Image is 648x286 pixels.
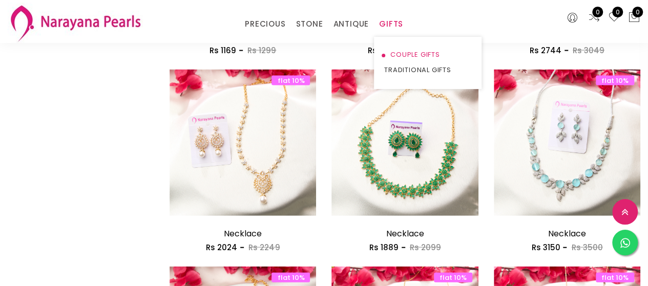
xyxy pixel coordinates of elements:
span: Rs 3150 [531,242,560,253]
span: Rs 2744 [530,45,561,56]
span: 0 [592,7,603,17]
a: TRADITIONAL GIFTS [384,62,471,78]
a: GIFTS [379,16,403,32]
span: 0 [632,7,643,17]
span: Rs 2249 [368,45,399,56]
span: Rs 1889 [369,242,399,253]
span: Rs 2249 [248,242,280,253]
span: Rs 2099 [410,242,441,253]
span: Rs 1169 [210,45,236,56]
button: 0 [628,11,640,25]
a: COUPLE GIFTS [384,47,471,62]
span: flat 10% [271,273,310,282]
a: PRECIOUS [245,16,285,32]
span: Rs 3500 [571,242,602,253]
span: Rs 3049 [573,45,604,56]
a: Necklace [548,228,586,239]
a: ANTIQUE [333,16,369,32]
a: 0 [588,11,600,25]
span: 0 [612,7,623,17]
span: flat 10% [596,273,634,282]
span: Rs 2024 [206,242,237,253]
span: flat 10% [271,76,310,85]
a: 0 [608,11,620,25]
span: Rs 1299 [247,45,276,56]
span: flat 10% [434,273,472,282]
a: Necklace [386,228,424,239]
a: Necklace [224,228,262,239]
a: STONE [296,16,323,32]
span: flat 10% [596,76,634,85]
